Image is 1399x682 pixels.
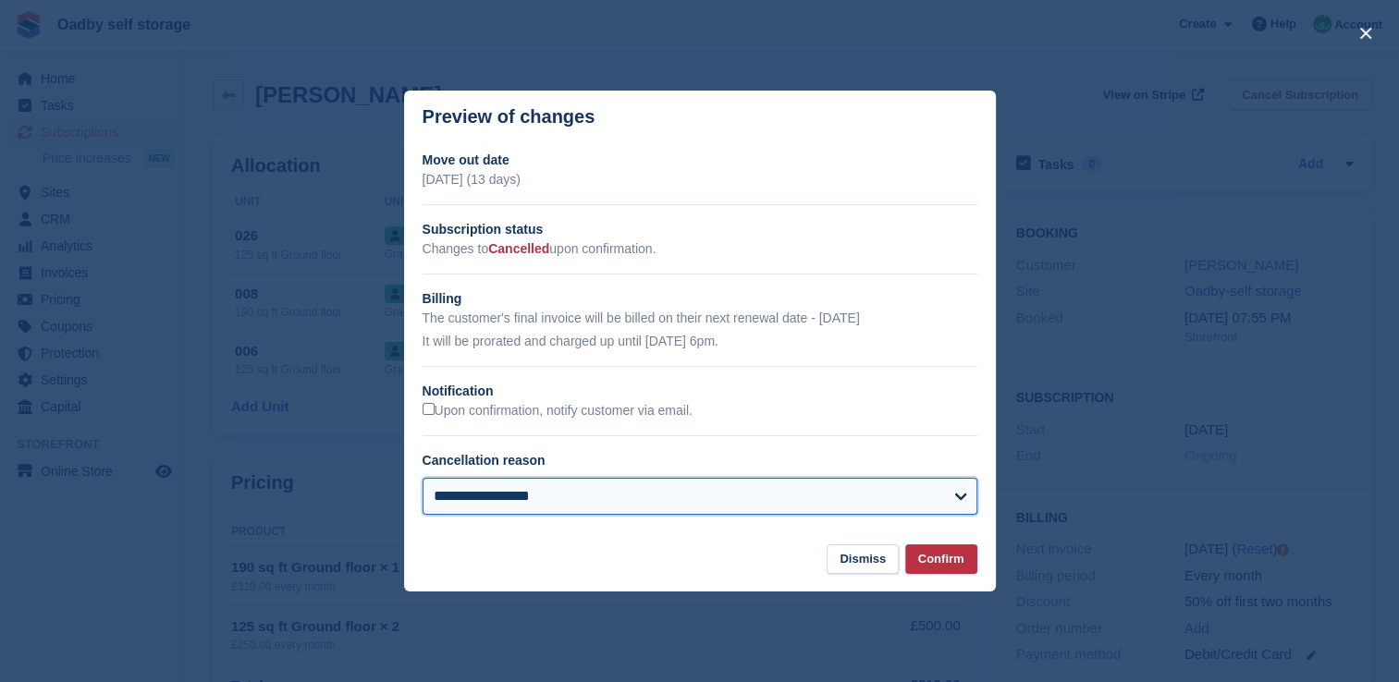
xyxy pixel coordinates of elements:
h2: Move out date [423,151,977,170]
span: Cancelled [488,241,549,256]
button: Dismiss [827,544,899,575]
p: Changes to upon confirmation. [423,239,977,259]
label: Upon confirmation, notify customer via email. [423,403,693,420]
p: The customer's final invoice will be billed on their next renewal date - [DATE] [423,309,977,328]
p: [DATE] (13 days) [423,170,977,189]
button: close [1351,18,1381,48]
label: Cancellation reason [423,453,546,468]
h2: Subscription status [423,220,977,239]
input: Upon confirmation, notify customer via email. [423,403,435,415]
button: Confirm [905,544,977,575]
p: Preview of changes [423,106,595,128]
h2: Billing [423,289,977,309]
h2: Notification [423,382,977,401]
p: It will be prorated and charged up until [DATE] 6pm. [423,332,977,351]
